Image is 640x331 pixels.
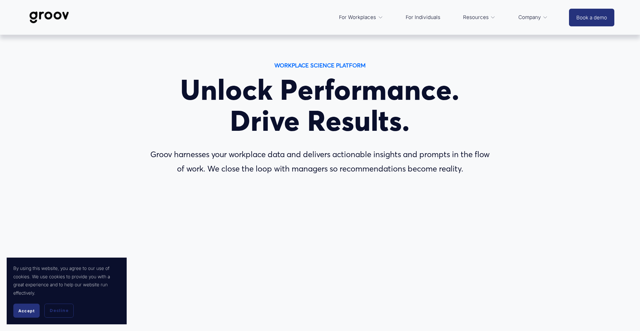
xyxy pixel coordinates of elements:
[50,308,68,314] span: Decline
[274,62,366,69] strong: WORKPLACE SCIENCE PLATFORM
[402,9,444,25] a: For Individuals
[518,13,541,22] span: Company
[336,9,386,25] a: folder dropdown
[569,9,614,26] a: Book a demo
[146,147,494,176] p: Groov harnesses your workplace data and delivers actionable insights and prompts in the flow of w...
[7,258,127,324] section: Cookie banner
[13,264,120,297] p: By using this website, you agree to our use of cookies. We use cookies to provide you with a grea...
[26,6,73,28] img: Groov | Workplace Science Platform | Unlock Performance | Drive Results
[339,13,376,22] span: For Workplaces
[13,304,40,318] button: Accept
[460,9,499,25] a: folder dropdown
[18,308,35,313] span: Accept
[463,13,489,22] span: Resources
[515,9,551,25] a: folder dropdown
[146,74,494,136] h1: Unlock Performance. Drive Results.
[44,304,74,318] button: Decline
